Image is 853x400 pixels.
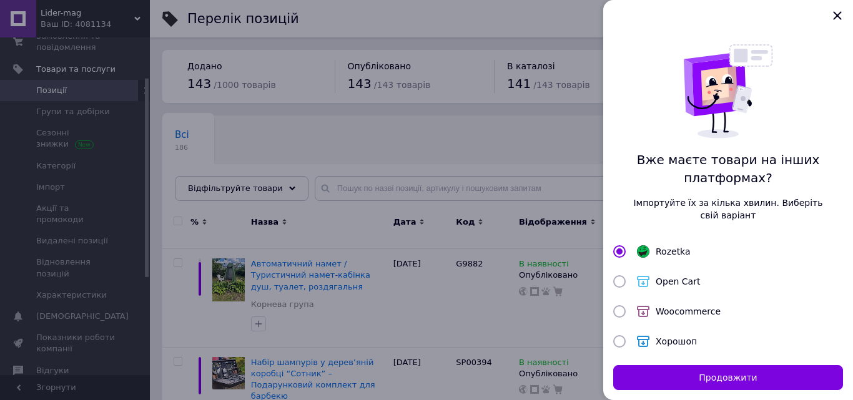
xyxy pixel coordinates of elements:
button: Закрыть [827,5,848,26]
button: Продовжити [613,365,843,390]
span: Хорошоп [656,336,697,346]
span: Імпортуйте їх за кілька хвилин. Виберіть свій варіант [633,197,823,222]
span: Вже маєте товари на інших платформах? [633,151,823,187]
span: Woocommerce [656,306,721,316]
span: Rozetka [656,246,691,256]
span: Open Cart [656,276,700,286]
